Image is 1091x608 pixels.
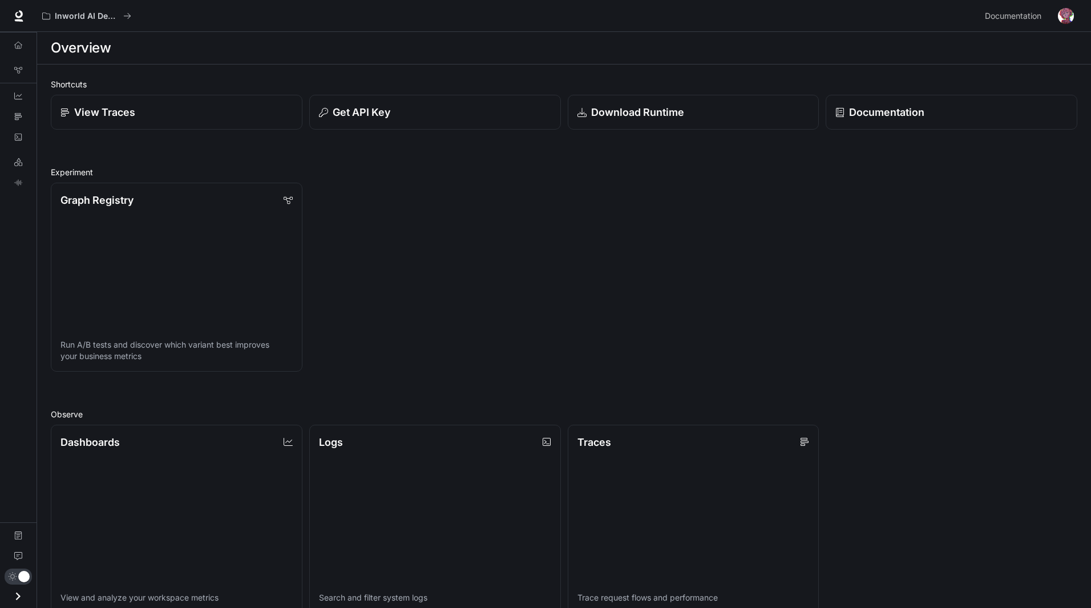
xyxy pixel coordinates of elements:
[60,192,134,208] p: Graph Registry
[577,434,611,450] p: Traces
[309,95,561,130] button: Get API Key
[5,128,32,146] a: Logs
[5,153,32,171] a: LLM Playground
[5,585,31,608] button: Open drawer
[51,37,111,59] h1: Overview
[577,592,810,603] p: Trace request flows and performance
[319,434,343,450] p: Logs
[333,104,390,120] p: Get API Key
[60,592,293,603] p: View and analyze your workspace metrics
[37,5,136,27] button: All workspaces
[849,104,924,120] p: Documentation
[826,95,1077,130] a: Documentation
[51,78,1077,90] h2: Shortcuts
[568,95,819,130] a: Download Runtime
[985,9,1041,23] span: Documentation
[1058,8,1074,24] img: User avatar
[55,11,119,21] p: Inworld AI Demos
[5,547,32,565] a: Feedback
[60,339,293,362] p: Run A/B tests and discover which variant best improves your business metrics
[60,434,120,450] p: Dashboards
[1054,5,1077,27] button: User avatar
[51,95,302,130] a: View Traces
[51,183,302,372] a: Graph RegistryRun A/B tests and discover which variant best improves your business metrics
[319,592,551,603] p: Search and filter system logs
[980,5,1050,27] a: Documentation
[5,87,32,105] a: Dashboards
[5,174,32,192] a: TTS Playground
[5,107,32,126] a: Traces
[591,104,684,120] p: Download Runtime
[5,526,32,545] a: Documentation
[18,570,30,582] span: Dark mode toggle
[5,61,32,79] a: Graph Registry
[5,36,32,54] a: Overview
[51,408,1077,420] h2: Observe
[74,104,135,120] p: View Traces
[51,166,1077,178] h2: Experiment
